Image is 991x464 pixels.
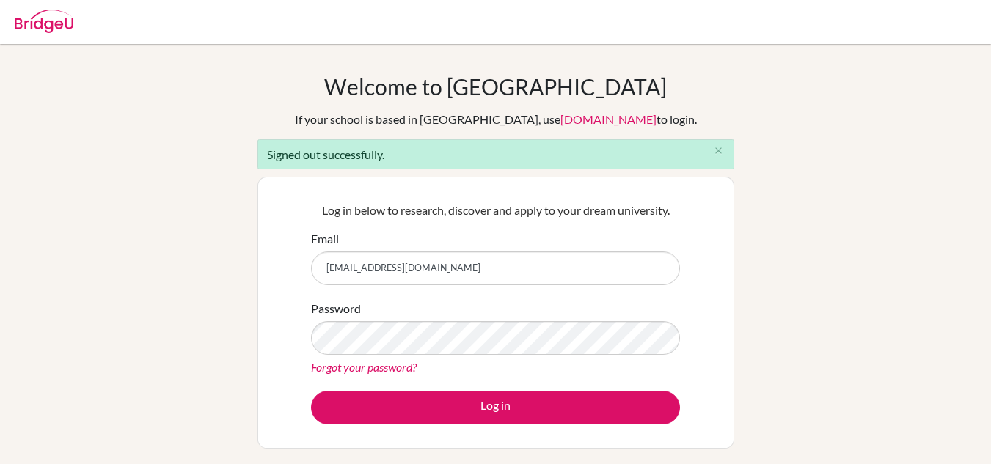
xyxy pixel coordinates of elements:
a: Forgot your password? [311,360,417,374]
div: Signed out successfully. [257,139,734,169]
h1: Welcome to [GEOGRAPHIC_DATA] [324,73,667,100]
button: Log in [311,391,680,424]
label: Email [311,230,339,248]
label: Password [311,300,361,317]
p: Log in below to research, discover and apply to your dream university. [311,202,680,219]
div: If your school is based in [GEOGRAPHIC_DATA], use to login. [295,111,697,128]
button: Close [704,140,734,162]
a: [DOMAIN_NAME] [560,112,657,126]
img: Bridge-U [15,10,73,33]
i: close [713,145,724,156]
